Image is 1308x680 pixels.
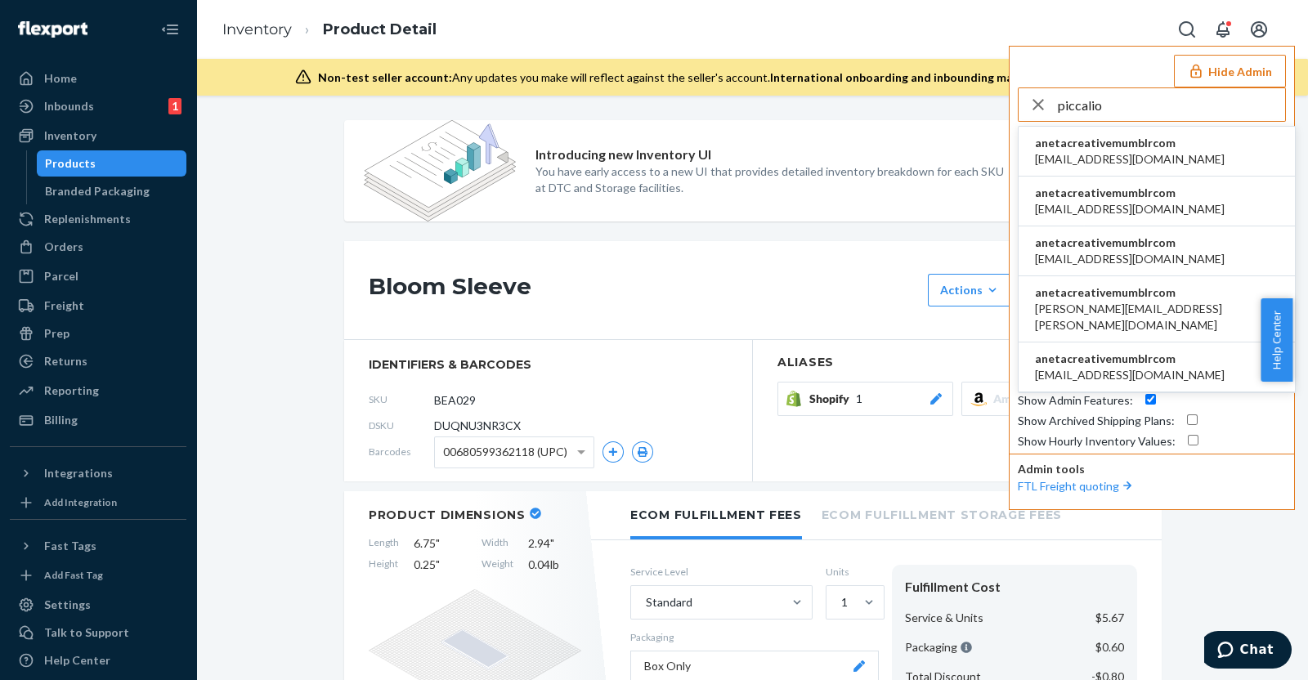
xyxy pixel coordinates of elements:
[44,652,110,669] div: Help Center
[44,297,84,314] div: Freight
[630,491,802,539] li: Ecom Fulfillment Fees
[154,13,186,46] button: Close Navigation
[10,493,186,512] a: Add Integration
[10,566,186,585] a: Add Fast Tag
[528,557,581,573] span: 0.04 lb
[369,535,399,552] span: Length
[10,378,186,404] a: Reporting
[44,568,103,582] div: Add Fast Tag
[1035,301,1279,333] span: [PERSON_NAME][EMAIL_ADDRESS][PERSON_NAME][DOMAIN_NAME]
[1095,610,1124,626] p: $5.67
[993,391,1043,407] span: Amazon
[630,565,813,579] label: Service Level
[44,465,113,481] div: Integrations
[45,183,150,199] div: Branded Packaging
[1171,13,1203,46] button: Open Search Box
[369,557,399,573] span: Height
[1035,135,1225,151] span: anetacreativemumblrcom
[482,557,513,573] span: Weight
[1204,631,1292,672] iframe: Opens a widget where you can chat to one of our agents
[10,123,186,149] a: Inventory
[44,325,69,342] div: Prep
[10,407,186,433] a: Billing
[905,610,983,626] p: Service & Units
[1018,461,1286,477] p: Admin tools
[209,6,450,54] ol: breadcrumbs
[10,320,186,347] a: Prep
[770,70,1194,84] span: International onboarding and inbounding may not work during impersonation.
[1035,151,1225,168] span: [EMAIL_ADDRESS][DOMAIN_NAME]
[369,418,434,432] span: DSKU
[1035,284,1279,301] span: anetacreativemumblrcom
[10,234,186,260] a: Orders
[44,127,96,144] div: Inventory
[44,538,96,554] div: Fast Tags
[436,557,440,571] span: "
[928,274,1015,306] button: Actions
[44,412,78,428] div: Billing
[443,438,567,466] span: 00680599362118 (UPC)
[369,392,434,406] span: SKU
[45,155,96,172] div: Products
[1018,479,1136,493] a: FTL Freight quoting
[840,594,841,611] input: 1
[168,98,181,114] div: 1
[10,93,186,119] a: Inbounds1
[809,391,856,407] span: Shopify
[1035,351,1225,367] span: anetacreativemumblrcom
[1058,88,1285,121] input: Search or paste seller ID
[44,211,131,227] div: Replenishments
[44,624,129,641] div: Talk to Support
[644,594,646,611] input: Standard
[44,239,83,255] div: Orders
[1174,55,1286,87] button: Hide Admin
[10,65,186,92] a: Home
[414,535,467,552] span: 6.75
[10,293,186,319] a: Freight
[905,578,1124,597] div: Fulfillment Cost
[436,536,440,550] span: "
[822,491,1062,536] li: Ecom Fulfillment Storage Fees
[44,495,117,509] div: Add Integration
[1243,13,1275,46] button: Open account menu
[630,630,879,644] p: Packaging
[1095,639,1124,655] p: $0.60
[10,348,186,374] a: Returns
[1261,298,1292,382] button: Help Center
[1018,392,1133,409] div: Show Admin Features :
[905,639,972,655] p: Packaging
[841,594,848,611] div: 1
[10,620,186,646] button: Talk to Support
[777,382,953,416] button: Shopify1
[777,356,1137,369] h2: Aliases
[482,535,513,552] span: Width
[18,21,87,38] img: Flexport logo
[434,418,521,434] span: DUQNU3NR3CX
[961,382,1137,416] button: Amazon
[37,178,187,204] a: Branded Packaging
[10,263,186,289] a: Parcel
[646,594,692,611] div: Standard
[44,268,78,284] div: Parcel
[10,647,186,673] a: Help Center
[364,120,516,221] img: new-reports-banner-icon.82668bd98b6a51aee86340f2a7b77ae3.png
[550,536,554,550] span: "
[44,70,77,87] div: Home
[826,565,879,579] label: Units
[1207,13,1239,46] button: Open notifications
[940,282,1002,298] div: Actions
[222,20,292,38] a: Inventory
[369,356,728,373] span: identifiers & barcodes
[856,391,862,407] span: 1
[318,70,452,84] span: Non-test seller account:
[1035,185,1225,201] span: anetacreativemumblrcom
[1035,201,1225,217] span: [EMAIL_ADDRESS][DOMAIN_NAME]
[535,145,711,164] p: Introducing new Inventory UI
[44,597,91,613] div: Settings
[10,592,186,618] a: Settings
[10,460,186,486] button: Integrations
[44,353,87,369] div: Returns
[44,98,94,114] div: Inbounds
[369,445,434,459] span: Barcodes
[1018,433,1176,450] div: Show Hourly Inventory Values :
